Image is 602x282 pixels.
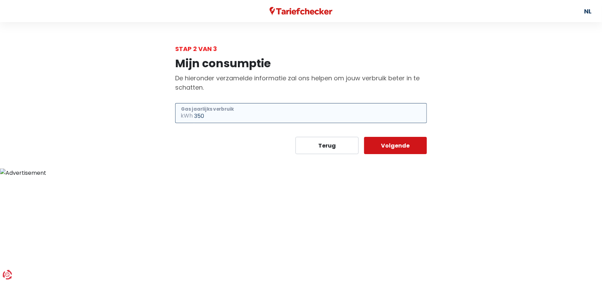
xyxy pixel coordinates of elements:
p: De hieronder verzamelde informatie zal ons helpen om jouw verbruik beter in te schatten. [175,73,427,92]
button: Volgende [364,137,427,154]
img: Tariefchecker logo [270,7,332,16]
span: kWh [175,103,194,123]
div: Stap 2 van 3 [175,44,427,53]
h1: Mijn consumptie [175,57,427,70]
button: Terug [295,137,359,154]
